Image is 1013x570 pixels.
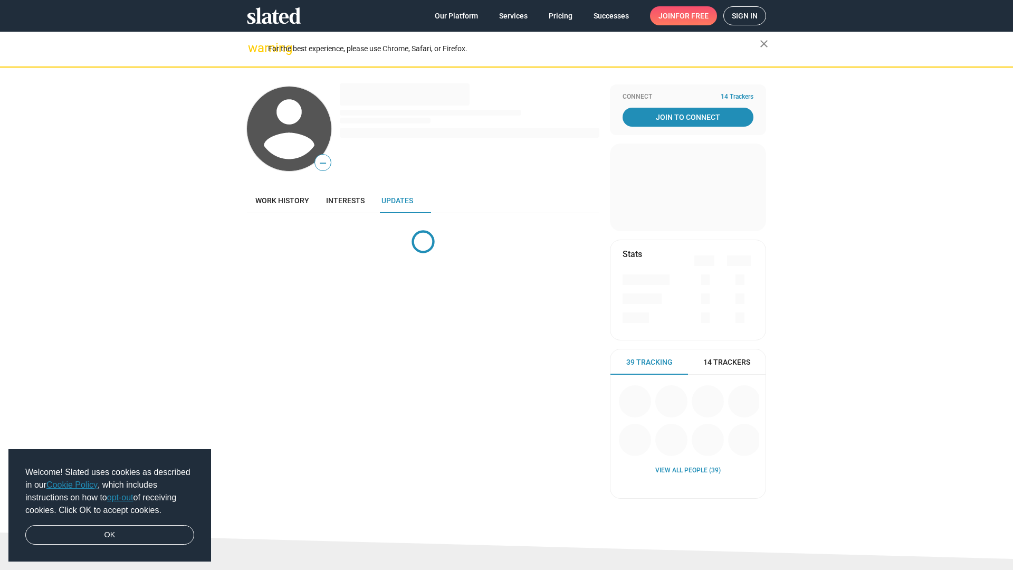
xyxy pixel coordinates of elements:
[549,6,572,25] span: Pricing
[46,480,98,489] a: Cookie Policy
[703,357,750,367] span: 14 Trackers
[107,493,133,502] a: opt-out
[626,357,673,367] span: 39 Tracking
[25,466,194,517] span: Welcome! Slated uses cookies as described in our , which includes instructions on how to of recei...
[675,6,709,25] span: for free
[585,6,637,25] a: Successes
[373,188,422,213] a: Updates
[315,156,331,170] span: —
[268,42,760,56] div: For the best experience, please use Chrome, Safari, or Firefox.
[499,6,528,25] span: Services
[326,196,365,205] span: Interests
[381,196,413,205] span: Updates
[758,37,770,50] mat-icon: close
[435,6,478,25] span: Our Platform
[623,93,753,101] div: Connect
[594,6,629,25] span: Successes
[540,6,581,25] a: Pricing
[625,108,751,127] span: Join To Connect
[248,42,261,54] mat-icon: warning
[491,6,536,25] a: Services
[650,6,717,25] a: Joinfor free
[721,93,753,101] span: 14 Trackers
[658,6,709,25] span: Join
[247,188,318,213] a: Work history
[255,196,309,205] span: Work history
[655,467,721,475] a: View all People (39)
[732,7,758,25] span: Sign in
[426,6,486,25] a: Our Platform
[25,525,194,545] a: dismiss cookie message
[623,249,642,260] mat-card-title: Stats
[8,449,211,562] div: cookieconsent
[723,6,766,25] a: Sign in
[318,188,373,213] a: Interests
[623,108,753,127] a: Join To Connect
